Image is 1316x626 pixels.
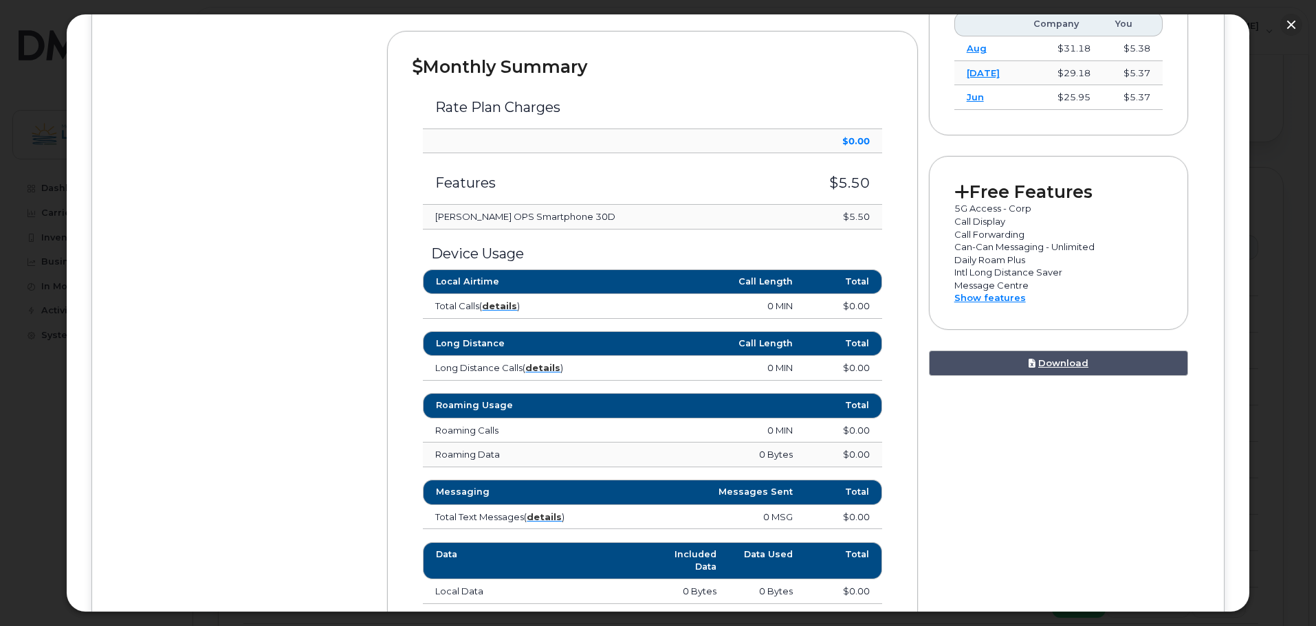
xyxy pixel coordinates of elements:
[614,269,805,294] th: Call Length
[525,362,560,373] a: details
[954,279,1163,292] p: Message Centre
[805,579,881,604] td: $0.00
[805,356,881,381] td: $0.00
[954,292,1026,303] a: Show features
[423,579,652,604] td: Local Data
[479,300,520,311] span: ( )
[614,331,805,356] th: Call Length
[954,228,1163,241] p: Call Forwarding
[614,418,805,443] td: 0 MIN
[729,579,805,604] td: 0 Bytes
[423,480,614,504] th: Messaging
[929,350,1189,376] a: Download
[423,331,614,356] th: Long Distance
[524,511,564,522] span: ( )
[805,269,881,294] th: Total
[614,480,805,504] th: Messages Sent
[805,418,881,443] td: $0.00
[954,266,1163,279] p: Intl Long Distance Saver
[614,505,805,530] td: 0 MSG
[482,300,517,311] a: details
[805,480,881,504] th: Total
[954,254,1163,267] p: Daily Roam Plus
[805,331,881,356] th: Total
[805,294,881,319] td: $0.00
[805,542,881,580] th: Total
[729,542,805,580] th: Data Used
[423,393,614,418] th: Roaming Usage
[423,418,614,443] td: Roaming Calls
[805,505,881,530] td: $0.00
[527,511,562,522] a: details
[805,443,881,467] td: $0.00
[805,393,881,418] th: Total
[523,362,563,373] span: ( )
[423,269,614,294] th: Local Airtime
[614,443,805,467] td: 0 Bytes
[423,356,614,381] td: Long Distance Calls
[423,505,614,530] td: Total Text Messages
[614,356,805,381] td: 0 MIN
[423,443,614,467] td: Roaming Data
[423,542,652,580] th: Data
[652,542,729,580] th: Included Data
[423,246,881,261] h3: Device Usage
[954,241,1163,254] p: Can-Can Messaging - Unlimited
[423,294,614,319] td: Total Calls
[652,579,729,604] td: 0 Bytes
[614,294,805,319] td: 0 MIN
